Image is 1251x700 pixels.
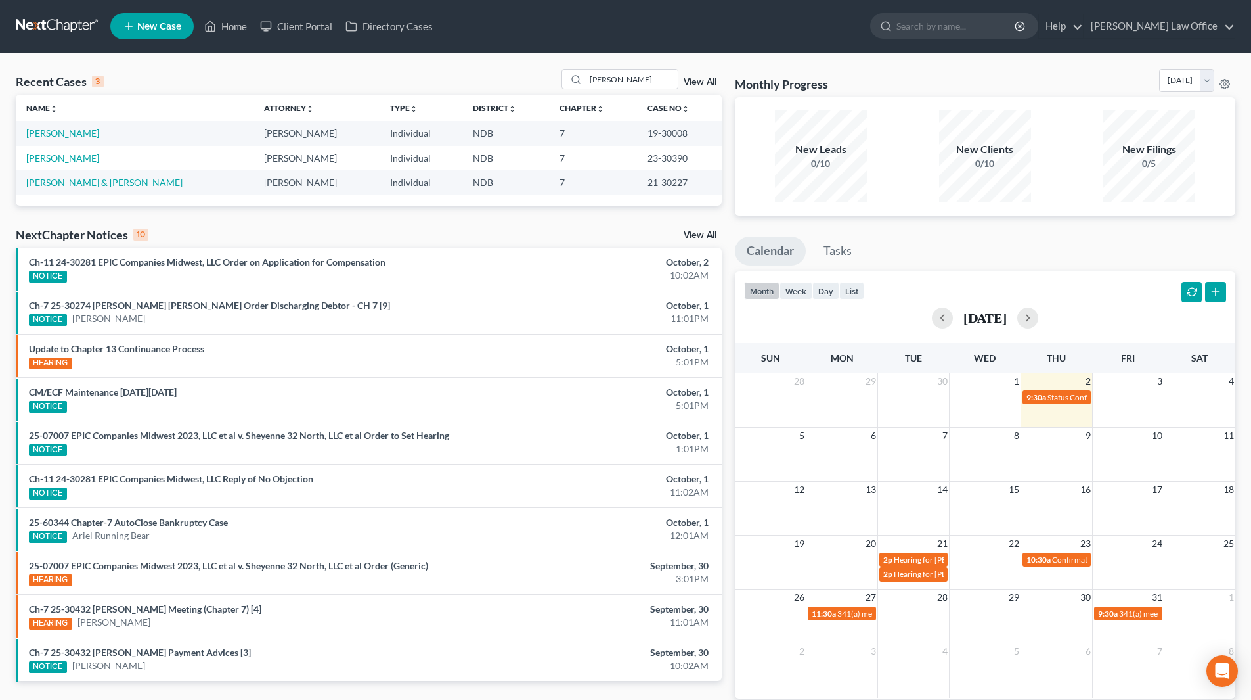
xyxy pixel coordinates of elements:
span: Hearing for [PERSON_NAME] & [PERSON_NAME] [894,569,1066,579]
span: 31 [1151,590,1164,605]
span: 26 [793,590,806,605]
td: Individual [380,170,462,195]
div: October, 1 [491,342,709,356]
i: unfold_more [306,105,314,113]
div: October, 1 [491,386,709,399]
span: 4 [941,643,949,659]
div: 12:01AM [491,529,709,542]
span: 30 [936,373,949,389]
div: 11:01PM [491,312,709,325]
a: Chapterunfold_more [560,103,604,113]
div: New Clients [939,142,1031,157]
h3: Monthly Progress [735,76,828,92]
a: [PERSON_NAME] Law Office [1084,14,1235,38]
span: 3 [1156,373,1164,389]
div: HEARING [29,618,72,630]
i: unfold_more [682,105,690,113]
a: [PERSON_NAME] [26,128,99,139]
span: 20 [864,536,877,551]
span: 8 [1227,643,1235,659]
a: Ch-11 24-30281 EPIC Companies Midwest, LLC Reply of No Objection [29,473,313,484]
div: 10:02AM [491,659,709,672]
a: Districtunfold_more [473,103,516,113]
a: Directory Cases [339,14,439,38]
div: October, 2 [491,256,709,269]
div: New Leads [775,142,867,157]
a: [PERSON_NAME] [77,616,150,629]
span: 11:30a [812,609,836,618]
div: NOTICE [29,488,67,500]
span: 11 [1222,428,1235,444]
div: NOTICE [29,531,67,543]
div: 3:01PM [491,572,709,586]
div: 10:02AM [491,269,709,282]
a: 25-07007 EPIC Companies Midwest 2023, LLC et al v. Sheyenne 32 North, LLC et al Order to Set Hearing [29,430,449,441]
span: 25 [1222,536,1235,551]
div: HEARING [29,574,72,586]
span: Thu [1047,352,1066,363]
span: 29 [1007,590,1021,605]
i: unfold_more [508,105,516,113]
div: 0/10 [775,157,867,170]
span: 23 [1079,536,1092,551]
div: October, 1 [491,516,709,529]
a: Attorneyunfold_more [264,103,314,113]
a: Ch-11 24-30281 EPIC Companies Midwest, LLC Order on Application for Compensation [29,256,385,268]
span: Wed [974,352,996,363]
div: HEARING [29,358,72,369]
span: 2p [883,569,892,579]
div: 3 [92,76,104,87]
div: NOTICE [29,271,67,283]
div: NOTICE [29,661,67,673]
div: 11:02AM [491,486,709,499]
span: 2 [1084,373,1092,389]
a: Ch-7 25-30432 [PERSON_NAME] Meeting (Chapter 7) [4] [29,603,261,615]
td: 7 [549,170,637,195]
td: [PERSON_NAME] [253,170,380,195]
button: week [779,282,812,300]
i: unfold_more [596,105,604,113]
i: unfold_more [50,105,58,113]
a: [PERSON_NAME] [26,152,99,164]
td: [PERSON_NAME] [253,121,380,145]
span: 6 [869,428,877,444]
span: 6 [1084,643,1092,659]
div: 1:01PM [491,442,709,455]
div: New Filings [1103,142,1195,157]
span: 7 [1156,643,1164,659]
div: September, 30 [491,559,709,572]
a: [PERSON_NAME] & [PERSON_NAME] [26,177,183,188]
span: Sun [761,352,780,363]
span: 19 [793,536,806,551]
button: list [839,282,864,300]
span: 1 [1227,590,1235,605]
span: 28 [793,373,806,389]
span: Tue [905,352,922,363]
a: Ch-7 25-30274 [PERSON_NAME] [PERSON_NAME] Order Discharging Debtor - CH 7 [9] [29,300,390,311]
span: 14 [936,482,949,498]
div: NOTICE [29,314,67,326]
span: Fri [1121,352,1135,363]
a: Update to Chapter 13 Continuance Process [29,343,204,354]
span: 10 [1151,428,1164,444]
td: 7 [549,146,637,170]
span: 8 [1013,428,1021,444]
a: Home [198,14,253,38]
td: 19-30008 [637,121,722,145]
a: Case Nounfold_more [647,103,690,113]
div: 0/10 [939,157,1031,170]
span: 15 [1007,482,1021,498]
td: Individual [380,146,462,170]
a: CM/ECF Maintenance [DATE][DATE] [29,386,177,398]
a: Ariel Running Bear [72,529,150,542]
span: 9:30a [1026,392,1046,402]
span: 5 [1013,643,1021,659]
span: 24 [1151,536,1164,551]
div: September, 30 [491,646,709,659]
a: 25-07007 EPIC Companies Midwest 2023, LLC et al v. Sheyenne 32 North, LLC et al Order (Generic) [29,560,428,571]
span: Hearing for [PERSON_NAME] [894,555,996,565]
div: 5:01PM [491,399,709,412]
a: [PERSON_NAME] [72,312,145,325]
a: Help [1039,14,1083,38]
div: October, 1 [491,473,709,486]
